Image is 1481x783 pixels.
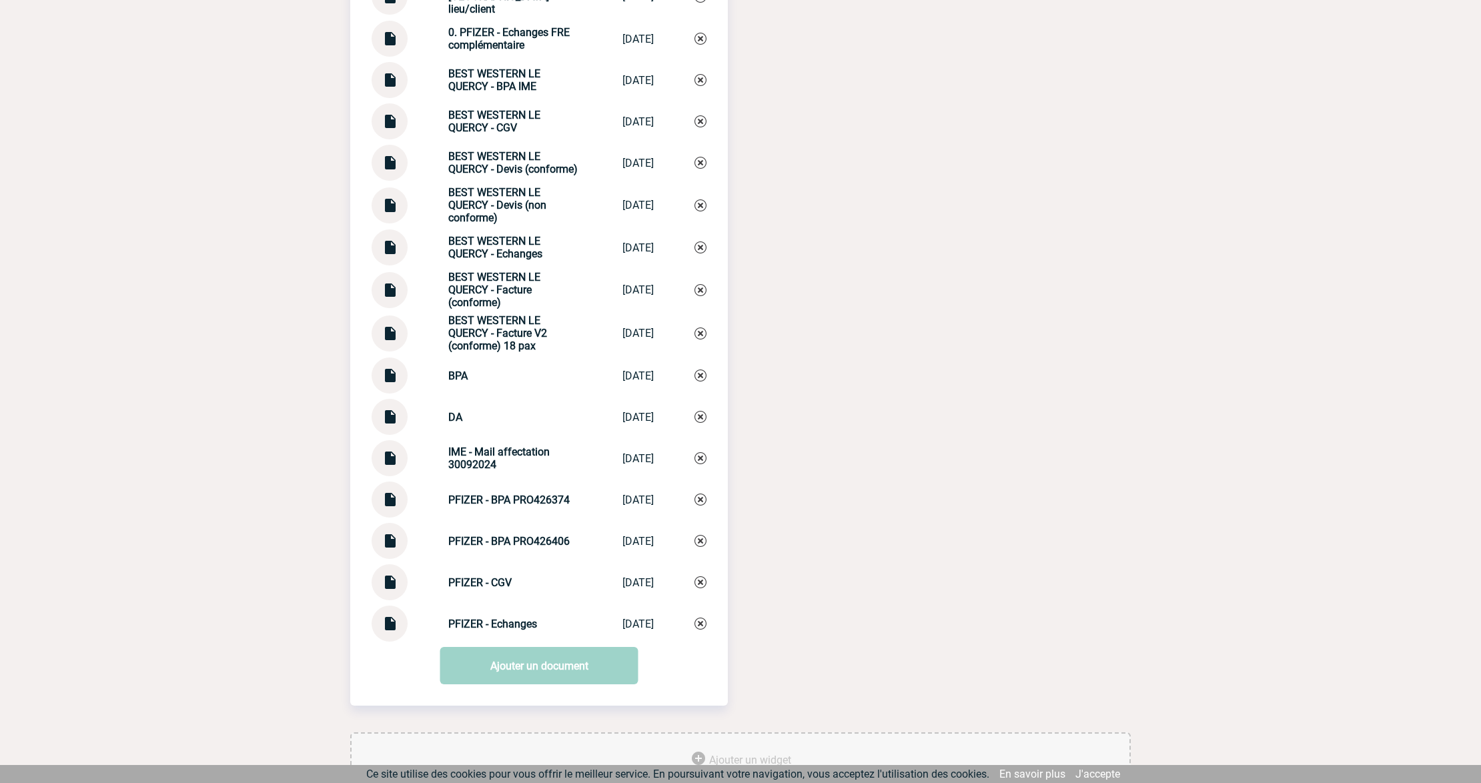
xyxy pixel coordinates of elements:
[622,327,654,339] div: [DATE]
[448,26,570,51] strong: 0. PFIZER - Echanges FRE complémentaire
[448,618,537,630] strong: PFIZER - Echanges
[448,369,468,382] strong: BPA
[448,235,542,260] strong: BEST WESTERN LE QUERCY - Echanges
[448,150,578,175] strong: BEST WESTERN LE QUERCY - Devis (conforme)
[694,157,706,169] img: Supprimer
[694,494,706,506] img: Supprimer
[622,199,654,211] div: [DATE]
[622,535,654,548] div: [DATE]
[622,241,654,254] div: [DATE]
[448,186,546,224] strong: BEST WESTERN LE QUERCY - Devis (non conforme)
[694,452,706,464] img: Supprimer
[448,314,547,352] strong: BEST WESTERN LE QUERCY - Facture V2 (conforme) 18 pax
[694,284,706,296] img: Supprimer
[366,768,989,780] span: Ce site utilise des cookies pour vous offrir le meilleur service. En poursuivant votre navigation...
[622,33,654,45] div: [DATE]
[448,271,540,309] strong: BEST WESTERN LE QUERCY - Facture (conforme)
[622,494,654,506] div: [DATE]
[448,494,570,506] strong: PFIZER - BPA PRO426374
[448,411,462,424] strong: DA
[694,115,706,127] img: Supprimer
[622,411,654,424] div: [DATE]
[709,754,791,766] span: Ajouter un widget
[622,576,654,589] div: [DATE]
[694,411,706,423] img: Supprimer
[999,768,1065,780] a: En savoir plus
[694,33,706,45] img: Supprimer
[622,74,654,87] div: [DATE]
[622,452,654,465] div: [DATE]
[622,283,654,296] div: [DATE]
[694,199,706,211] img: Supprimer
[622,115,654,128] div: [DATE]
[694,74,706,86] img: Supprimer
[694,535,706,547] img: Supprimer
[1075,768,1120,780] a: J'accepte
[622,157,654,169] div: [DATE]
[448,576,512,589] strong: PFIZER - CGV
[448,67,540,93] strong: BEST WESTERN LE QUERCY - BPA IME
[694,618,706,630] img: Supprimer
[440,647,638,684] a: Ajouter un document
[694,576,706,588] img: Supprimer
[622,369,654,382] div: [DATE]
[448,535,570,548] strong: PFIZER - BPA PRO426406
[448,446,550,471] strong: IME - Mail affectation 30092024
[448,109,540,134] strong: BEST WESTERN LE QUERCY - CGV
[694,327,706,339] img: Supprimer
[622,618,654,630] div: [DATE]
[694,241,706,253] img: Supprimer
[694,369,706,381] img: Supprimer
